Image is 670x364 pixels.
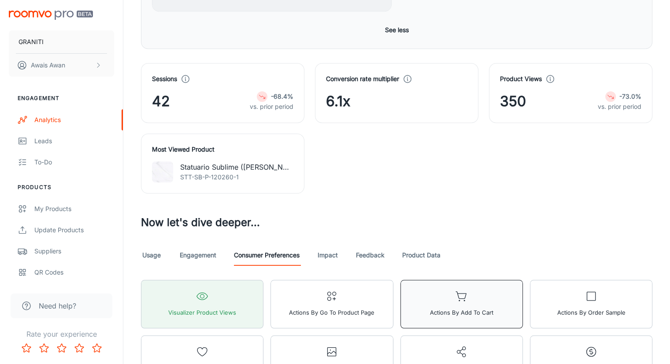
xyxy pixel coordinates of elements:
p: GRANITI [19,37,44,47]
strong: -68.4% [271,93,293,100]
button: Rate 4 star [70,339,88,357]
a: Impact [317,245,338,266]
a: Product Data [402,245,440,266]
button: GRANITI [9,30,114,53]
p: Awais Awan [31,60,65,70]
button: Actions by Order Sample [530,280,652,328]
div: My Products [34,204,114,214]
div: To-do [34,157,114,167]
p: vs. prior period [598,102,641,111]
button: Awais Awan [9,54,114,77]
span: Visualizer Product Views [168,307,236,318]
span: 6.1x [326,91,350,112]
button: Actions by Go To Product Page [270,280,393,328]
span: 350 [500,91,526,112]
a: Consumer Preferences [234,245,300,266]
a: Usage [141,245,162,266]
div: Analytics [34,115,114,125]
button: Rate 1 star [18,339,35,357]
p: Statuario Sublime ([PERSON_NAME]) [180,162,293,172]
button: Rate 2 star [35,339,53,357]
span: Actions by Order Sample [557,307,625,318]
p: Rate your experience [7,329,116,339]
span: Actions by Add to Cart [430,307,493,318]
div: QR Codes [34,267,114,277]
button: See less [381,22,412,38]
span: Actions by Go To Product Page [289,307,374,318]
h4: Conversion rate multiplier [326,74,399,84]
span: 42 [152,91,170,112]
div: Update Products [34,225,114,235]
a: Engagement [180,245,216,266]
button: Rate 3 star [53,339,70,357]
h4: Most Viewed Product [152,145,293,154]
p: STT-SB-P-120260-1 [180,172,293,182]
button: Visualizer Product Views [141,280,263,328]
button: Rate 5 star [88,339,106,357]
strong: -73.0% [619,93,641,100]
img: Roomvo PRO Beta [9,11,93,20]
div: Suppliers [34,246,114,256]
h4: Product Views [500,74,542,84]
p: vs. prior period [250,102,293,111]
button: Actions by Add to Cart [400,280,523,328]
div: Leads [34,136,114,146]
a: Feedback [356,245,385,266]
img: Statuario Sublime (Elina Ceramics) [152,161,173,182]
span: Need help? [39,301,76,311]
h4: Sessions [152,74,177,84]
h3: Now let's dive deeper... [141,215,652,230]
